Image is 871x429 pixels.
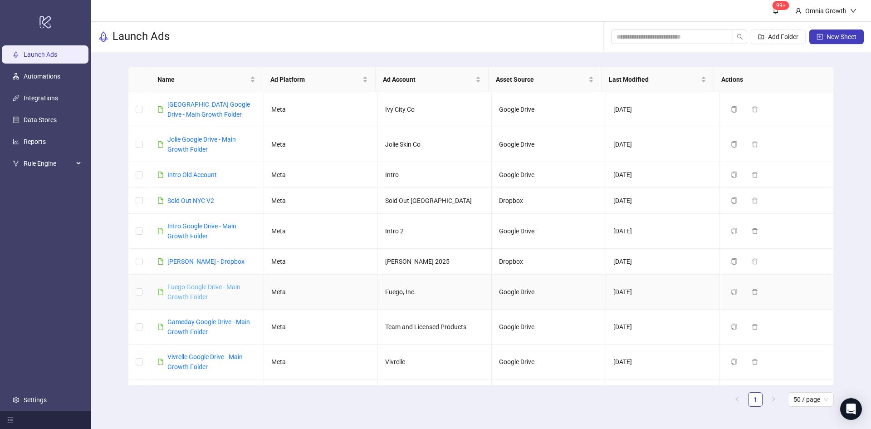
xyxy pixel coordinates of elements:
div: Open Intercom Messenger [840,398,862,420]
td: [DATE] [606,275,720,310]
span: file [157,289,164,295]
span: Ad Account [383,74,474,84]
td: Meta [264,188,378,214]
th: Ad Account [376,67,489,92]
span: fork [13,160,19,167]
td: Meta [264,162,378,188]
td: [DATE] [606,249,720,275]
button: left [730,392,744,407]
span: Rule Engine [24,154,73,173]
button: right [766,392,781,407]
td: Google Drive [492,345,606,380]
a: 1 [749,393,762,406]
td: [DATE] [606,92,720,127]
a: [PERSON_NAME] - Dropbox [167,258,245,265]
a: Reports [24,138,46,145]
span: menu-fold [7,417,14,423]
span: copy [731,197,737,204]
td: Fuego, Inc. [378,275,492,310]
span: copy [731,106,737,113]
td: [DATE] [606,162,720,188]
span: Asset Source [496,74,587,84]
a: Integrations [24,94,58,102]
span: copy [731,359,737,365]
div: Page Size [788,392,834,407]
span: file [157,197,164,204]
span: copy [731,172,737,178]
h3: Launch Ads [113,30,170,44]
td: Meta [264,249,378,275]
span: delete [752,141,758,148]
span: delete [752,197,758,204]
th: Actions [714,67,827,92]
span: file [157,106,164,113]
td: [PERSON_NAME] 2025 [378,249,492,275]
a: Fuego Google Drive - Main Growth Folder [167,283,240,301]
td: [DATE] [606,310,720,345]
td: Meta [264,275,378,310]
span: delete [752,172,758,178]
span: file [157,359,164,365]
td: Intro [378,162,492,188]
a: Data Stores [24,116,57,123]
span: copy [731,289,737,295]
a: [GEOGRAPHIC_DATA] Google Drive - Main Growth Folder [167,101,250,118]
span: 50 / page [793,393,828,406]
span: New Sheet [827,33,856,40]
td: Intro 2 [378,214,492,249]
td: Dropbox [492,188,606,214]
a: Vivrelle Google Drive - Main Growth Folder [167,353,243,370]
th: Asset Source [489,67,602,92]
span: copy [731,258,737,265]
td: Team and Licensed Products [378,310,492,345]
td: [DATE] [606,345,720,380]
td: Google Drive [492,214,606,249]
span: file [157,228,164,234]
span: rocket [98,31,109,42]
td: Google Drive [492,127,606,162]
span: delete [752,258,758,265]
span: file [157,172,164,178]
td: Ivy City Co [378,92,492,127]
th: Last Modified [602,67,714,92]
span: folder-add [758,34,764,40]
td: Meta [264,310,378,345]
span: Last Modified [609,74,700,84]
td: Vivrelle [378,345,492,380]
td: [PERSON_NAME] [378,380,492,414]
span: file [157,141,164,148]
span: left [734,396,740,402]
td: Meta [264,380,378,414]
span: delete [752,228,758,234]
span: user [795,8,802,14]
span: Ad Platform [270,74,361,84]
div: Omnia Growth [802,6,850,16]
button: Add Folder [751,30,806,44]
span: delete [752,359,758,365]
span: Name [157,74,248,84]
a: Settings [24,396,47,404]
td: Sold Out [GEOGRAPHIC_DATA] [378,188,492,214]
td: [DATE] [606,380,720,414]
span: Add Folder [768,33,798,40]
td: Meta [264,345,378,380]
span: plus-square [817,34,823,40]
td: Dropbox [492,249,606,275]
span: delete [752,289,758,295]
span: file [157,324,164,330]
span: copy [731,228,737,234]
button: New Sheet [809,30,864,44]
td: Meta [264,92,378,127]
td: Google Drive [492,310,606,345]
span: right [771,396,776,402]
td: Google Drive [492,92,606,127]
sup: 111 [773,1,789,10]
a: Launch Ads [24,51,57,58]
span: bell [773,7,779,14]
a: Gameday Google Drive - Main Growth Folder [167,318,250,335]
span: search [737,34,743,40]
td: Meta [264,214,378,249]
span: copy [731,324,737,330]
td: [DATE] [606,188,720,214]
li: Previous Page [730,392,744,407]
